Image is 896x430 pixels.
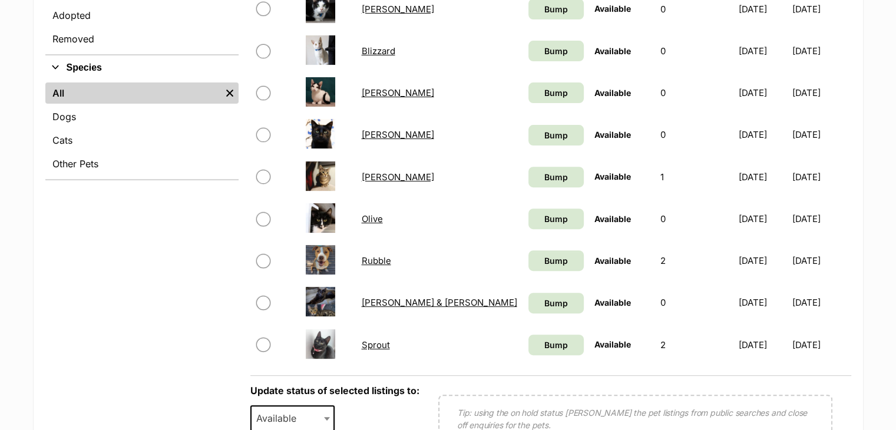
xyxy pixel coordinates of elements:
span: Available [594,130,631,140]
td: [DATE] [734,157,791,197]
a: Sprout [361,339,389,350]
td: 0 [656,31,733,71]
a: Remove filter [221,82,239,104]
a: All [45,82,221,104]
a: Dogs [45,106,239,127]
a: Cats [45,130,239,151]
td: [DATE] [792,325,849,365]
a: [PERSON_NAME] [361,129,434,140]
span: Bump [544,129,568,141]
span: Available [594,4,631,14]
td: [DATE] [734,240,791,281]
td: 0 [656,282,733,323]
span: Bump [544,87,568,99]
td: 0 [656,114,733,155]
td: [DATE] [734,31,791,71]
button: Species [45,60,239,75]
td: [DATE] [792,282,849,323]
a: [PERSON_NAME] & [PERSON_NAME] [361,297,517,308]
td: [DATE] [734,199,791,239]
td: [DATE] [792,240,849,281]
a: Bump [528,335,584,355]
span: Available [594,46,631,56]
td: 2 [656,325,733,365]
td: 2 [656,240,733,281]
td: 0 [656,199,733,239]
td: [DATE] [792,72,849,113]
div: Species [45,80,239,179]
span: Bump [544,171,568,183]
span: Available [252,410,308,426]
a: [PERSON_NAME] [361,87,434,98]
a: Olive [361,213,382,224]
span: Available [594,256,631,266]
a: Bump [528,167,584,187]
a: Other Pets [45,153,239,174]
td: [DATE] [792,199,849,239]
span: Bump [544,254,568,267]
span: Available [594,214,631,224]
a: Rubble [361,255,391,266]
td: [DATE] [734,114,791,155]
a: [PERSON_NAME] [361,4,434,15]
span: Bump [544,297,568,309]
span: Available [594,171,631,181]
label: Update status of selected listings to: [250,385,419,396]
span: Bump [544,213,568,225]
span: Bump [544,3,568,15]
a: [PERSON_NAME] [361,171,434,183]
a: Bump [528,82,584,103]
span: Available [594,297,631,307]
span: Available [594,88,631,98]
td: [DATE] [792,157,849,197]
span: Bump [544,339,568,351]
a: Bump [528,209,584,229]
td: 1 [656,157,733,197]
a: Removed [45,28,239,49]
a: Adopted [45,5,239,26]
td: 0 [656,72,733,113]
a: Bump [528,125,584,145]
td: [DATE] [792,114,849,155]
a: Bump [528,41,584,61]
td: [DATE] [734,325,791,365]
td: [DATE] [734,72,791,113]
a: Bump [528,250,584,271]
td: [DATE] [792,31,849,71]
a: Bump [528,293,584,313]
td: [DATE] [734,282,791,323]
span: Bump [544,45,568,57]
a: Blizzard [361,45,395,57]
span: Available [594,339,631,349]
